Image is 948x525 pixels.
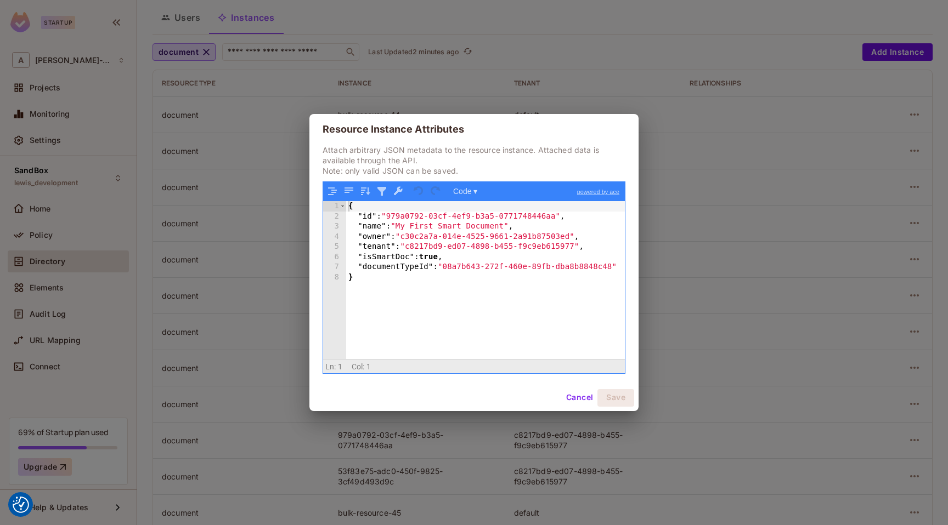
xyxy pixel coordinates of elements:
button: Cancel [562,389,597,407]
p: Attach arbitrary JSON metadata to the resource instance. Attached data is available through the A... [323,145,625,176]
button: Undo last action (Ctrl+Z) [412,184,426,198]
div: 7 [323,262,346,272]
h2: Resource Instance Attributes [309,114,639,145]
button: Repair JSON: fix quotes and escape characters, remove comments and JSONP notation, turn JavaScrip... [391,184,405,198]
button: Redo (Ctrl+Shift+Z) [428,184,443,198]
a: powered by ace [572,182,625,202]
span: 1 [366,362,371,371]
button: Format JSON data, with proper indentation and line feeds (Ctrl+I) [325,184,340,198]
div: 4 [323,232,346,242]
button: Compact JSON data, remove all whitespaces (Ctrl+Shift+I) [342,184,356,198]
button: Filter, sort, or transform contents [375,184,389,198]
button: Code ▾ [449,184,481,198]
div: 5 [323,242,346,252]
div: 2 [323,212,346,222]
div: 1 [323,201,346,212]
div: 8 [323,272,346,283]
button: Consent Preferences [13,497,29,513]
span: Ln: [325,362,336,371]
img: Revisit consent button [13,497,29,513]
button: Save [597,389,634,407]
span: Col: [352,362,365,371]
button: Sort contents [358,184,373,198]
div: 3 [323,221,346,232]
span: 1 [338,362,342,371]
div: 6 [323,252,346,262]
